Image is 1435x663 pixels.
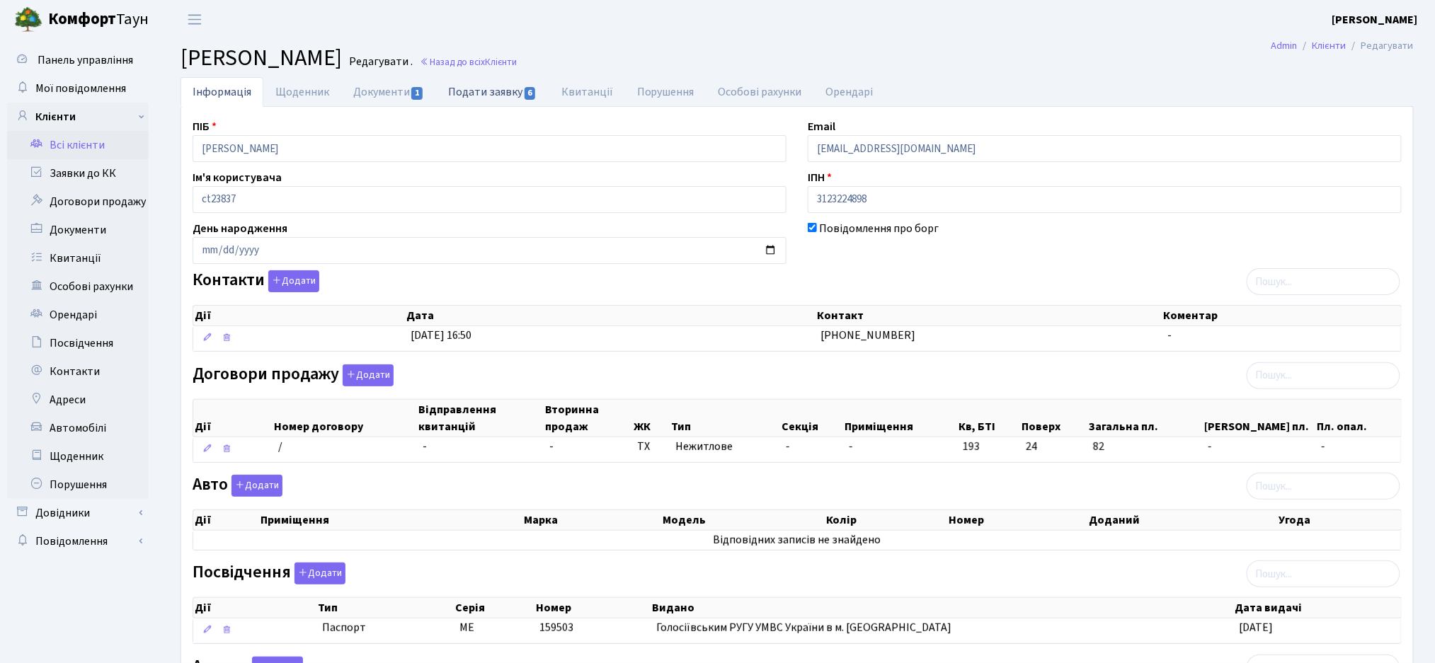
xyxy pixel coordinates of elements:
th: ЖК [632,400,670,437]
a: Інформація [181,77,263,107]
label: ІПН [808,169,832,186]
a: Орендарі [814,77,886,107]
span: - [1321,439,1395,455]
th: Секція [781,400,843,437]
th: Серія [454,598,534,618]
a: Повідомлення [7,527,149,555]
a: Клієнти [1313,38,1347,53]
a: Щоденник [263,77,341,107]
span: - [423,439,427,454]
span: ТХ [638,439,665,455]
b: [PERSON_NAME] [1332,12,1418,28]
span: 82 [1093,439,1197,455]
th: Тип [316,598,454,618]
span: 1 [411,87,423,100]
a: Договори продажу [7,188,149,216]
label: ПІБ [193,118,217,135]
a: Посвідчення [7,329,149,357]
th: Дата видачі [1234,598,1402,618]
button: Контакти [268,270,319,292]
th: Пл. опал. [1316,400,1402,437]
span: - [1208,439,1310,455]
th: Поверх [1020,400,1087,437]
a: Панель управління [7,46,149,74]
th: Дії [193,400,273,437]
input: Пошук... [1247,473,1400,500]
span: - [849,439,853,454]
a: Квитанції [7,244,149,272]
a: Орендарі [7,301,149,329]
small: Редагувати . [346,55,413,69]
th: Контакт [816,306,1162,325]
td: Відповідних записів не знайдено [193,531,1401,550]
th: Доданий [1088,510,1278,530]
th: [PERSON_NAME] пл. [1203,400,1316,437]
a: Особові рахунки [707,77,814,107]
th: Приміщення [259,510,522,530]
span: Нежитлове [675,439,774,455]
label: Повідомлення про борг [819,220,939,237]
span: Панель управління [38,52,133,68]
a: Порушення [625,77,707,107]
th: Дії [193,598,316,618]
th: Відправлення квитанцій [417,400,544,437]
th: Марка [522,510,661,530]
a: Додати [339,362,394,386]
span: Мої повідомлення [35,81,126,96]
th: Видано [651,598,1233,618]
th: Приміщення [843,400,957,437]
a: Автомобілі [7,414,149,442]
span: 193 [963,439,1014,455]
nav: breadcrumb [1250,31,1435,61]
span: Паспорт [322,620,448,636]
button: Посвідчення [295,563,345,584]
span: Клієнти [485,55,517,69]
b: Комфорт [48,8,116,30]
a: Назад до всіхКлієнти [420,55,517,69]
input: Пошук... [1247,268,1400,295]
th: Вторинна продаж [544,400,632,437]
th: Колір [825,510,948,530]
a: Додати [265,268,319,293]
a: Квитанції [549,77,625,107]
th: Загальна пл. [1087,400,1203,437]
th: Номер [534,598,651,618]
span: МЕ [459,620,474,635]
span: Голосіївським РУГУ УМВС України в м. [GEOGRAPHIC_DATA] [656,620,951,635]
span: - [549,439,554,454]
th: Тип [670,400,781,437]
span: / [278,439,282,454]
li: Редагувати [1347,38,1414,54]
a: Admin [1271,38,1298,53]
a: Клієнти [7,103,149,131]
th: Кв, БТІ [958,400,1021,437]
label: День народження [193,220,287,237]
label: Email [808,118,835,135]
th: Модель [661,510,825,530]
span: Таун [48,8,149,32]
label: Договори продажу [193,364,394,386]
a: Документи [7,216,149,244]
span: - [787,439,791,454]
button: Авто [231,475,282,497]
th: Номер договору [273,400,418,437]
th: Угода [1277,510,1401,530]
th: Дії [193,510,259,530]
label: Авто [193,475,282,497]
a: Заявки до КК [7,159,149,188]
th: Дата [405,306,816,325]
span: [PERSON_NAME] [181,42,342,74]
a: Адреси [7,386,149,414]
span: - [1167,328,1172,343]
a: Додати [291,560,345,585]
a: Мої повідомлення [7,74,149,103]
img: logo.png [14,6,42,34]
input: Пошук... [1247,362,1400,389]
input: Пошук... [1247,560,1400,587]
label: Посвідчення [193,563,345,584]
span: 6 [525,87,536,100]
a: Документи [341,77,436,107]
button: Переключити навігацію [177,8,212,31]
th: Номер [948,510,1088,530]
a: Додати [228,473,282,497]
